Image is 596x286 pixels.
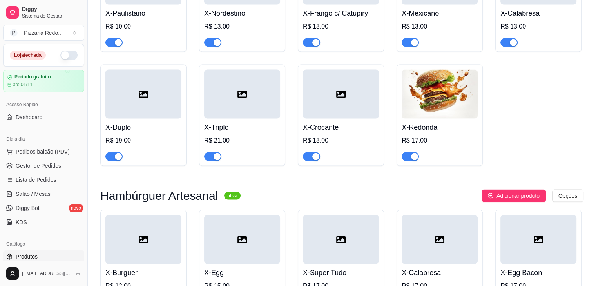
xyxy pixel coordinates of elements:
h4: X-Egg [204,267,280,278]
div: R$ 13,00 [402,22,478,31]
h4: X-Mexicano [402,8,478,19]
div: Pizzaria Redo ... [24,29,63,37]
h3: Hambúrguer Artesanal [100,191,218,201]
h4: X-Duplo [105,122,181,133]
div: R$ 21,00 [204,136,280,145]
button: Adicionar produto [482,190,546,202]
button: Pedidos balcão (PDV) [3,145,84,158]
h4: X-Burguer [105,267,181,278]
a: KDS [3,216,84,228]
a: DiggySistema de Gestão [3,3,84,22]
h4: X-Paulistano [105,8,181,19]
div: R$ 17,00 [402,136,478,145]
div: Catálogo [3,238,84,250]
span: Adicionar produto [496,192,540,200]
span: Salão / Mesas [16,190,51,198]
h4: X-Frango c/ Catupiry [303,8,379,19]
h4: X-Calabresa [402,267,478,278]
a: Diggy Botnovo [3,202,84,214]
h4: X-Super Tudo [303,267,379,278]
a: Dashboard [3,111,84,123]
span: Produtos [16,253,38,261]
a: Período gratuitoaté 01/11 [3,70,84,92]
sup: ativa [224,192,240,200]
h4: X-Crocante [303,122,379,133]
div: R$ 19,00 [105,136,181,145]
span: plus-circle [488,193,493,199]
a: Lista de Pedidos [3,174,84,186]
h4: X-Nordestino [204,8,280,19]
span: Lista de Pedidos [16,176,56,184]
button: Opções [552,190,583,202]
div: Dia a dia [3,133,84,145]
h4: X-Triplo [204,122,280,133]
img: product-image [402,70,478,119]
article: até 01/11 [13,81,33,88]
a: Salão / Mesas [3,188,84,200]
span: Gestor de Pedidos [16,162,61,170]
span: P [10,29,18,37]
h4: X-Redonda [402,122,478,133]
div: Loja fechada [10,51,46,60]
span: Dashboard [16,113,43,121]
button: [EMAIL_ADDRESS][DOMAIN_NAME] [3,264,84,283]
span: Diggy [22,6,81,13]
a: Produtos [3,250,84,263]
div: R$ 10,00 [105,22,181,31]
span: [EMAIL_ADDRESS][DOMAIN_NAME] [22,270,72,277]
div: R$ 13,00 [303,22,379,31]
div: R$ 13,00 [500,22,576,31]
h4: X-Egg Bacon [500,267,576,278]
span: Pedidos balcão (PDV) [16,148,70,156]
span: Sistema de Gestão [22,13,81,19]
h4: X-Calabresa [500,8,576,19]
span: Diggy Bot [16,204,40,212]
div: R$ 13,00 [204,22,280,31]
span: KDS [16,218,27,226]
button: Alterar Status [60,51,78,60]
button: Select a team [3,25,84,41]
a: Gestor de Pedidos [3,159,84,172]
div: R$ 13,00 [303,136,379,145]
span: Opções [558,192,577,200]
div: Acesso Rápido [3,98,84,111]
article: Período gratuito [14,74,51,80]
